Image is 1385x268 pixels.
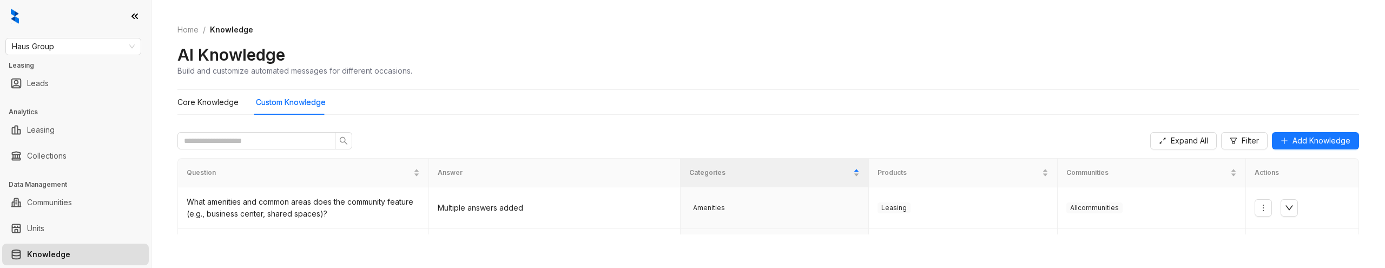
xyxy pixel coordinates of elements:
[177,44,285,65] h2: AI Knowledge
[210,25,253,34] span: Knowledge
[2,145,149,167] li: Collections
[27,145,67,167] a: Collections
[1171,135,1208,147] span: Expand All
[1272,132,1359,149] button: Add Knowledge
[689,168,851,178] span: Categories
[429,159,680,187] th: Answer
[878,202,911,213] span: Leasing
[1230,137,1237,145] span: filter
[256,96,326,108] div: Custom Knowledge
[27,73,49,94] a: Leads
[339,136,348,145] span: search
[1285,204,1294,212] span: down
[1058,159,1246,187] th: Communities
[178,159,429,187] th: Question
[2,218,149,239] li: Units
[203,24,206,36] li: /
[869,159,1057,187] th: Products
[175,24,201,36] a: Home
[9,61,151,70] h3: Leasing
[1242,135,1259,147] span: Filter
[9,107,151,117] h3: Analytics
[878,168,1039,178] span: Products
[1259,204,1268,212] span: more
[2,244,149,265] li: Knowledge
[187,168,411,178] span: Question
[1246,159,1359,187] th: Actions
[2,73,149,94] li: Leads
[1066,202,1123,213] span: All communities
[27,192,72,213] a: Communities
[1292,135,1350,147] span: Add Knowledge
[12,38,135,55] span: Haus Group
[2,119,149,141] li: Leasing
[177,96,239,108] div: Core Knowledge
[689,202,729,213] span: Amenities
[429,187,680,229] td: Multiple answers added
[27,119,55,141] a: Leasing
[1159,137,1166,145] span: expand-alt
[177,65,412,76] div: Build and customize automated messages for different occasions.
[27,244,70,265] a: Knowledge
[1281,137,1288,145] span: plus
[9,180,151,189] h3: Data Management
[187,196,420,220] div: What amenities and common areas does the community feature (e.g., business center, shared spaces)?
[1150,132,1217,149] button: Expand All
[1066,168,1228,178] span: Communities
[2,192,149,213] li: Communities
[1221,132,1268,149] button: Filter
[27,218,44,239] a: Units
[11,9,19,24] img: logo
